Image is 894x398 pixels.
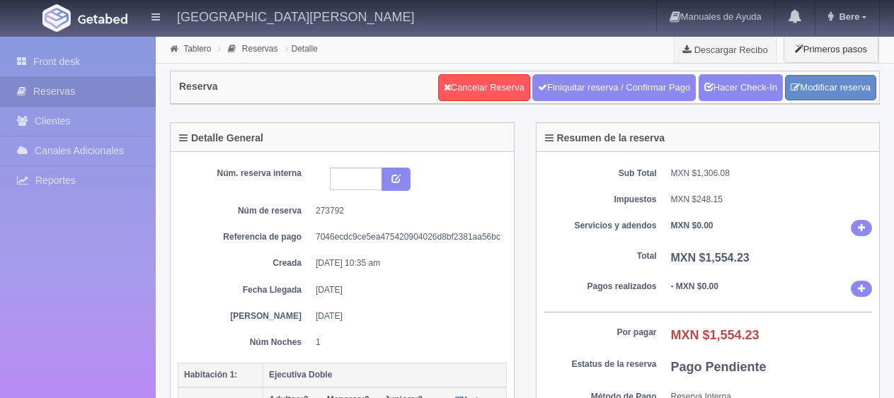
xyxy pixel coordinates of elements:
[699,74,783,101] a: Hacer Check-In
[671,328,760,342] b: MXN $1,554.23
[544,327,657,339] dt: Por pagar
[188,284,302,296] dt: Fecha Llegada
[183,44,211,54] a: Tablero
[544,194,657,206] dt: Impuestos
[188,231,302,243] dt: Referencia de pago
[184,370,237,380] b: Habitación 1:
[188,205,302,217] dt: Núm de reserva
[188,310,302,322] dt: [PERSON_NAME]
[242,44,278,54] a: Reservas
[188,257,302,269] dt: Creada
[544,220,657,232] dt: Servicios y adendos
[282,42,321,55] li: Detalle
[532,74,696,101] a: Finiquitar reserva / Confirmar Pago
[188,336,302,349] dt: Núm Noches
[671,221,714,230] b: MXN $0.00
[545,133,665,144] h4: Resumen de la reserva
[42,4,71,32] img: Getabed
[263,363,507,387] th: Ejecutiva Doble
[671,281,718,291] b: - MXN $0.00
[835,11,859,22] span: Bere
[675,35,776,64] a: Descargar Recibo
[544,281,657,293] dt: Pagos realizados
[316,310,496,322] dd: [DATE]
[316,205,496,217] dd: 273792
[785,75,876,101] a: Modificar reserva
[671,252,750,264] b: MXN $1,554.23
[316,336,496,349] dd: 1
[78,13,127,24] img: Getabed
[544,168,657,180] dt: Sub Total
[671,194,873,206] dd: MXN $248.15
[316,231,496,243] dd: 7046ecdc9ce5ea475420904026d8bf2381aa56bc
[179,133,263,144] h4: Detalle General
[316,284,496,296] dd: [DATE]
[544,250,657,262] dt: Total
[544,358,657,370] dt: Estatus de la reserva
[671,168,873,180] dd: MXN $1,306.08
[784,35,878,63] button: Primeros pasos
[179,81,218,92] h4: Reserva
[316,257,496,269] dd: [DATE] 10:35 am
[188,168,302,180] dt: Núm. reserva interna
[671,360,767,374] b: Pago Pendiente
[438,74,530,101] a: Cancelar Reserva
[177,7,414,25] h4: [GEOGRAPHIC_DATA][PERSON_NAME]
